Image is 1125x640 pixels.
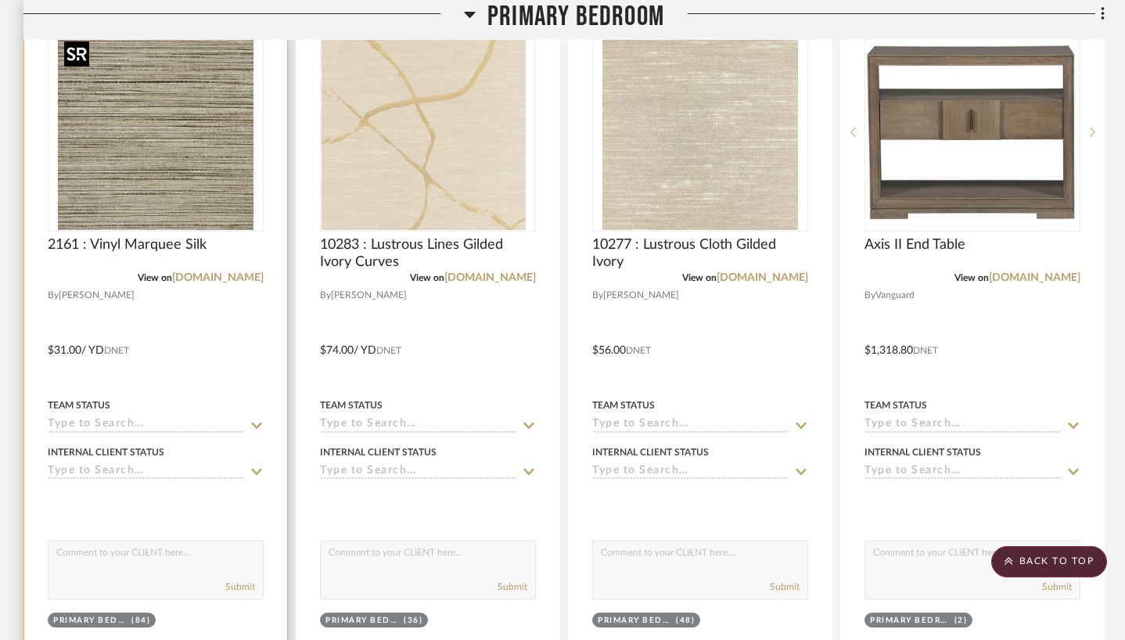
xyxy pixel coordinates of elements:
[864,288,875,303] span: By
[676,615,695,627] div: (48)
[593,34,807,231] div: 0
[598,615,672,627] div: Primary Bedroom
[954,615,968,627] div: (2)
[1042,580,1072,594] button: Submit
[172,272,264,283] a: [DOMAIN_NAME]
[320,418,517,433] input: Type to Search…
[864,445,981,459] div: Internal Client Status
[48,236,207,253] span: 2161 : Vinyl Marquee Silk
[592,418,789,433] input: Type to Search…
[866,45,1079,220] img: Axis II End Table
[325,615,400,627] div: Primary Bedroom
[864,418,1062,433] input: Type to Search…
[410,273,444,282] span: View on
[131,615,150,627] div: (84)
[870,615,951,627] div: Primary Bedroom
[603,288,679,303] span: [PERSON_NAME]
[320,288,331,303] span: By
[48,398,110,412] div: Team Status
[48,465,245,480] input: Type to Search…
[320,445,437,459] div: Internal Client Status
[592,465,789,480] input: Type to Search…
[991,546,1107,577] scroll-to-top-button: BACK TO TOP
[320,465,517,480] input: Type to Search…
[59,288,135,303] span: [PERSON_NAME]
[864,398,927,412] div: Team Status
[58,34,253,230] img: 2161 : Vinyl Marquee Silk
[989,272,1080,283] a: [DOMAIN_NAME]
[53,615,128,627] div: Primary Bedroom
[592,398,655,412] div: Team Status
[864,465,1062,480] input: Type to Search…
[864,236,965,253] span: Axis II End Table
[602,34,798,230] img: 10277 : Lustrous Cloth Gilded Ivory
[331,288,407,303] span: [PERSON_NAME]
[320,236,536,271] span: 10283 : Lustrous Lines Gilded Ivory Curves
[717,272,808,283] a: [DOMAIN_NAME]
[48,445,164,459] div: Internal Client Status
[592,288,603,303] span: By
[444,272,536,283] a: [DOMAIN_NAME]
[682,273,717,282] span: View on
[48,418,245,433] input: Type to Search…
[592,236,808,271] span: 10277 : Lustrous Cloth Gilded Ivory
[49,34,263,231] div: 0
[404,615,422,627] div: (36)
[875,288,915,303] span: Vanguard
[330,34,526,230] img: 10283 : Lustrous Lines Gilded Ivory Curves
[225,580,255,594] button: Submit
[498,580,527,594] button: Submit
[138,273,172,282] span: View on
[954,273,989,282] span: View on
[770,580,800,594] button: Submit
[592,445,709,459] div: Internal Client Status
[48,288,59,303] span: By
[320,398,383,412] div: Team Status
